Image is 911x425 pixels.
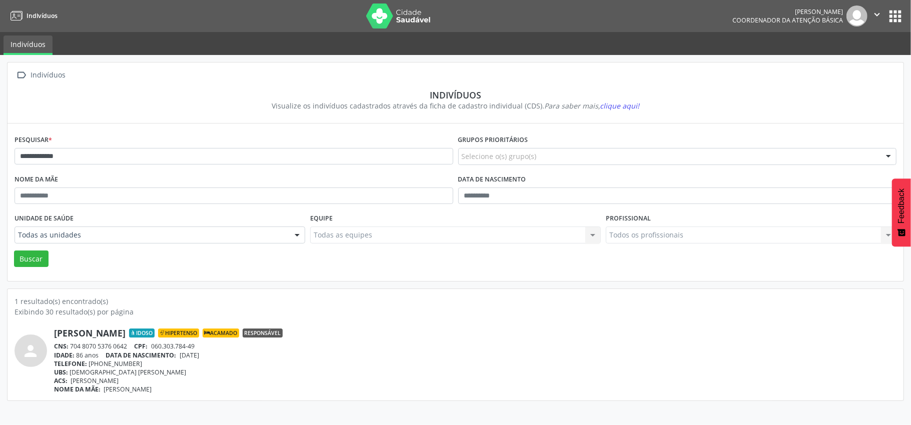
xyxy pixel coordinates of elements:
span: Idoso [129,328,155,337]
span: NOME DA MÃE: [54,385,101,393]
div: Indivíduos [29,68,68,82]
span: Indivíduos [27,11,58,20]
div: 704 8070 5376 0642 [54,342,896,350]
span: UBS: [54,368,68,376]
label: Profissional [606,211,651,226]
i: person [22,342,40,360]
div: [DEMOGRAPHIC_DATA] [PERSON_NAME] [54,368,896,376]
div: Visualize os indivíduos cadastrados através da ficha de cadastro individual (CDS). [22,100,889,111]
a: Indivíduos [7,7,58,24]
button: Buscar [14,250,49,267]
label: Pesquisar [15,132,52,148]
span: IDADE: [54,351,75,359]
a:  Indivíduos [15,68,68,82]
div: 86 anos [54,351,896,359]
i:  [15,68,29,82]
span: [PERSON_NAME] [71,376,119,385]
label: Grupos prioritários [458,132,528,148]
label: Data de nascimento [458,172,526,187]
span: CPF: [135,342,148,350]
label: Nome da mãe [15,172,58,187]
span: Hipertenso [158,328,199,337]
span: [PERSON_NAME] [104,385,152,393]
button: apps [886,7,904,25]
div: Exibindo 30 resultado(s) por página [15,306,896,317]
i:  [871,9,882,20]
span: [DATE] [180,351,199,359]
span: Feedback [897,188,906,223]
label: Unidade de saúde [15,211,74,226]
div: [PERSON_NAME] [732,7,843,16]
span: ACS: [54,376,68,385]
button:  [867,5,886,26]
span: 060.303.784-49 [151,342,195,350]
button: Feedback - Mostrar pesquisa [892,178,911,246]
label: Equipe [310,211,333,226]
img: img [846,5,867,26]
div: [PHONE_NUMBER] [54,359,896,368]
span: Coordenador da Atenção Básica [732,16,843,24]
div: 1 resultado(s) encontrado(s) [15,296,896,306]
i: Para saber mais, [544,101,639,110]
span: Selecione o(s) grupo(s) [462,151,537,161]
span: Responsável [243,328,283,337]
a: Indivíduos [4,35,53,55]
span: Todas as unidades [18,230,285,240]
span: clique aqui! [600,101,639,110]
span: DATA DE NASCIMENTO: [106,351,177,359]
span: Acamado [203,328,239,337]
a: [PERSON_NAME] [54,327,126,338]
span: CNS: [54,342,69,350]
div: Indivíduos [22,89,889,100]
span: TELEFONE: [54,359,87,368]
